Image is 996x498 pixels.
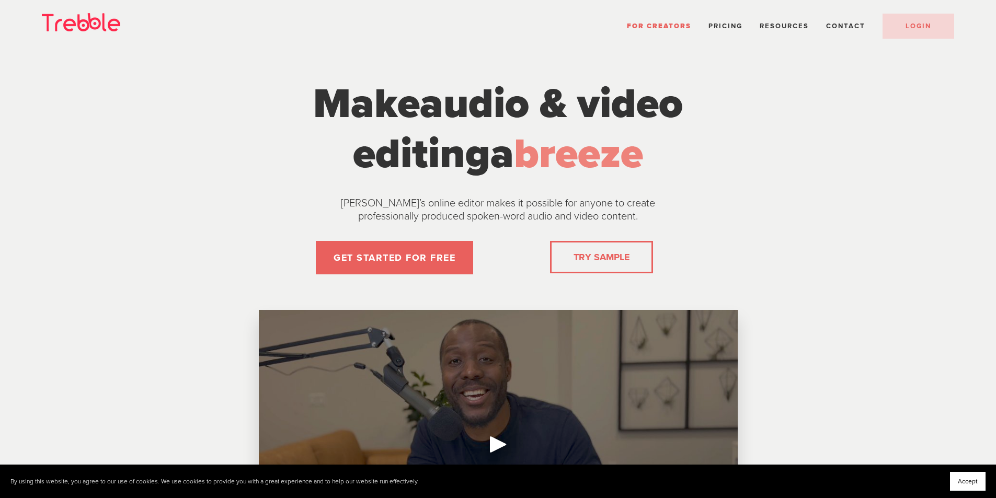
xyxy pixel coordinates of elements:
span: audio & video [420,79,683,129]
p: [PERSON_NAME]’s online editor makes it possible for anyone to create professionally produced spok... [315,197,681,223]
div: Play [486,432,511,457]
a: Contact [826,22,865,30]
a: Pricing [708,22,742,30]
img: Trebble [42,13,120,31]
button: Accept [950,472,986,491]
a: GET STARTED FOR FREE [316,241,473,274]
p: By using this website, you agree to our use of cookies. We use cookies to provide you with a grea... [10,478,419,485]
a: For Creators [627,22,691,30]
h1: Make a [302,79,694,179]
span: breeze [514,129,643,179]
span: Accept [958,478,978,485]
span: LOGIN [906,22,931,30]
span: editing [353,129,490,179]
span: Resources [760,22,809,30]
a: LOGIN [883,14,954,39]
a: TRY SAMPLE [569,247,634,268]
